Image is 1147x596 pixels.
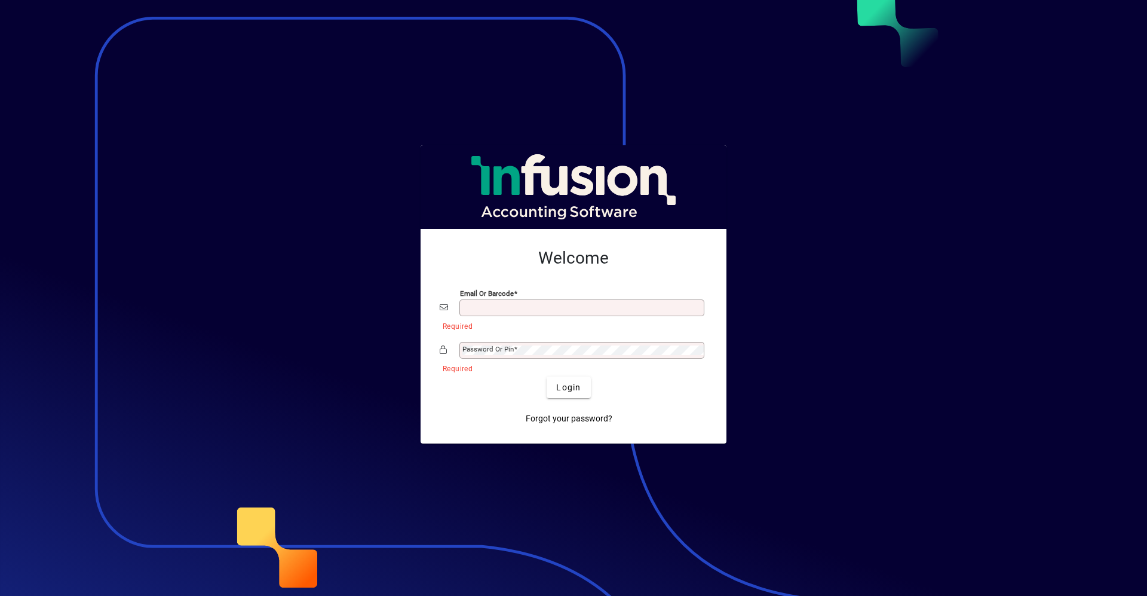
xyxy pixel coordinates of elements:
[440,248,707,268] h2: Welcome
[556,381,581,394] span: Login
[460,289,514,298] mat-label: Email or Barcode
[547,377,590,398] button: Login
[521,408,617,429] a: Forgot your password?
[526,412,612,425] span: Forgot your password?
[462,345,514,353] mat-label: Password or Pin
[443,362,698,374] mat-error: Required
[443,319,698,332] mat-error: Required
